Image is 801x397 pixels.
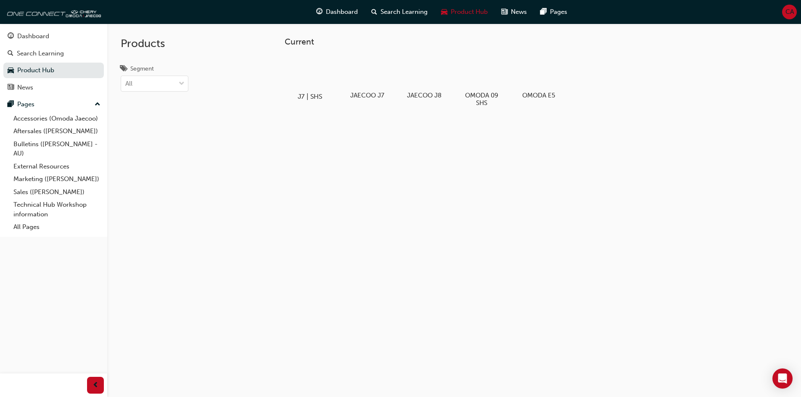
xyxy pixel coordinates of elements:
[3,63,104,78] a: Product Hub
[772,368,793,389] div: Open Intercom Messenger
[309,3,365,21] a: guage-iconDashboard
[17,100,34,109] div: Pages
[3,46,104,61] a: Search Learning
[534,3,574,21] a: pages-iconPages
[10,125,104,138] a: Aftersales ([PERSON_NAME])
[125,79,132,89] div: All
[365,3,434,21] a: search-iconSearch Learning
[121,66,127,73] span: tags-icon
[121,37,188,50] h2: Products
[17,49,64,58] div: Search Learning
[550,7,567,17] span: Pages
[10,112,104,125] a: Accessories (Omoda Jaecoo)
[451,7,488,17] span: Product Hub
[511,7,527,17] span: News
[456,53,507,110] a: OMODA 09 SHS
[782,5,797,19] button: CA
[441,7,447,17] span: car-icon
[402,92,447,99] h5: JAECOO J8
[8,50,13,58] span: search-icon
[3,80,104,95] a: News
[345,92,389,99] h5: JAECOO J7
[371,7,377,17] span: search-icon
[513,53,564,102] a: OMODA E5
[316,7,323,17] span: guage-icon
[434,3,494,21] a: car-iconProduct Hub
[8,84,14,92] span: news-icon
[10,160,104,173] a: External Resources
[381,7,428,17] span: Search Learning
[326,7,358,17] span: Dashboard
[8,33,14,40] span: guage-icon
[285,53,335,102] a: J7 | SHS
[17,32,49,41] div: Dashboard
[3,29,104,44] a: Dashboard
[93,380,99,391] span: prev-icon
[8,67,14,74] span: car-icon
[3,97,104,112] button: Pages
[10,221,104,234] a: All Pages
[517,92,561,99] h5: OMODA E5
[494,3,534,21] a: news-iconNews
[10,198,104,221] a: Technical Hub Workshop information
[95,99,100,110] span: up-icon
[460,92,504,107] h5: OMODA 09 SHS
[501,7,508,17] span: news-icon
[179,79,185,89] span: down-icon
[130,65,154,73] div: Segment
[785,7,794,17] span: CA
[4,3,101,20] img: oneconnect
[10,173,104,186] a: Marketing ([PERSON_NAME])
[342,53,392,102] a: JAECOO J7
[540,7,547,17] span: pages-icon
[285,37,762,47] h3: Current
[10,138,104,160] a: Bulletins ([PERSON_NAME] - AU)
[17,83,33,92] div: News
[10,186,104,199] a: Sales ([PERSON_NAME])
[286,92,333,100] h5: J7 | SHS
[8,101,14,108] span: pages-icon
[3,27,104,97] button: DashboardSearch LearningProduct HubNews
[399,53,449,102] a: JAECOO J8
